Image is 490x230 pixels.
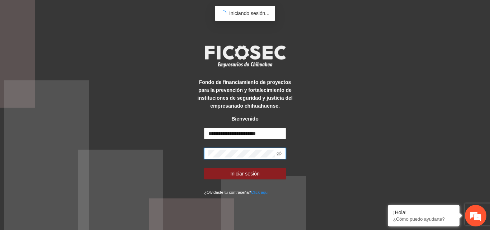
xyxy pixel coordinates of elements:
[230,170,260,178] span: Iniciar sesión
[197,79,292,109] strong: Fondo de financiamiento de proyectos para la prevención y fortalecimiento de instituciones de seg...
[231,116,258,122] strong: Bienvenido
[229,10,269,16] span: Iniciando sesión...
[4,154,137,179] textarea: Escriba su mensaje y pulse “Intro”
[220,9,227,17] span: loading
[393,216,454,222] p: ¿Cómo puedo ayudarte?
[251,190,269,194] a: Click aqui
[118,4,135,21] div: Minimizar ventana de chat en vivo
[277,151,282,156] span: eye-invisible
[200,43,290,70] img: logo
[42,75,99,147] span: Estamos en línea.
[37,37,121,46] div: Chatee con nosotros ahora
[393,210,454,215] div: ¡Hola!
[204,190,268,194] small: ¿Olvidaste tu contraseña?
[204,168,286,179] button: Iniciar sesión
